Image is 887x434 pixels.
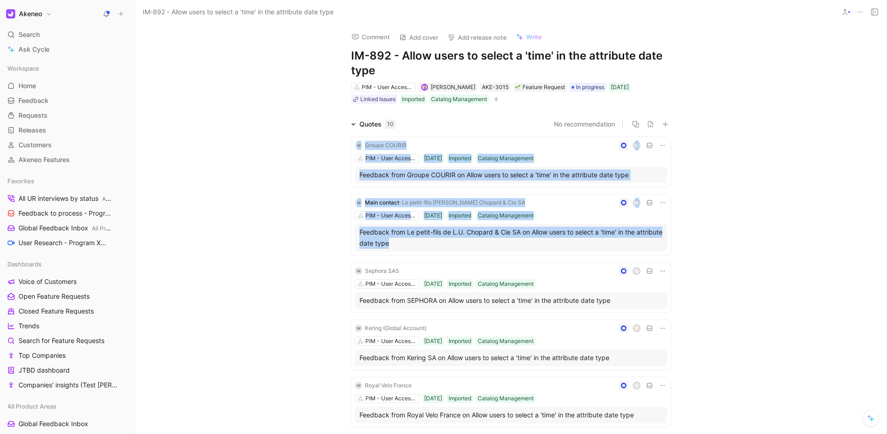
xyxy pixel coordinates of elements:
[4,61,131,75] div: Workspace
[365,394,417,403] div: PIM - User Access Management & ACLs
[18,155,70,164] span: Akeneo Features
[478,337,534,346] div: Catalog Management
[18,321,39,331] span: Trends
[18,277,77,286] span: Voice of Customers
[4,94,131,108] a: Feedback
[365,337,417,346] div: PIM - User Access Management & ACLs
[6,9,15,18] img: Akeneo
[18,238,112,248] span: User Research - Program X
[4,174,131,188] div: Favorites
[18,209,114,218] span: Feedback to process - Program X
[478,279,534,289] div: Catalog Management
[4,138,131,152] a: Customers
[365,324,426,333] div: Kering (Global Account)
[18,351,66,360] span: Top Companies
[355,199,362,206] div: M
[449,279,471,289] div: Imported
[4,108,131,122] a: Requests
[4,79,131,93] a: Home
[515,83,565,92] div: Feature Request
[4,192,131,205] a: All UR interviews by statusAll Product Areas
[515,84,521,90] img: 🌱
[365,199,399,206] span: Main contact
[18,140,52,150] span: Customers
[4,334,131,348] a: Search for Feature Requests
[634,268,640,274] div: M
[570,83,606,92] div: In progress
[611,83,629,92] div: [DATE]
[424,394,442,403] div: [DATE]
[478,211,534,220] div: Catalog Management
[355,142,362,149] div: M
[431,95,487,104] div: Catalog Management
[19,10,42,18] h1: Akeneo
[359,352,662,363] div: Feedback from Kering SA on Allow users to select a 'time' in the attribute date type
[449,211,471,220] div: Imported
[424,154,442,163] div: [DATE]
[576,83,604,92] span: In progress
[4,349,131,362] a: Top Companies
[360,95,395,104] div: Linked Issues
[18,419,88,428] span: Global Feedback Inbox
[365,141,407,150] div: Groupe COURIR
[478,154,534,163] div: Catalog Management
[355,267,362,275] div: m
[443,31,511,44] button: Add release note
[4,257,131,271] div: Dashboards
[7,259,42,269] span: Dashboards
[449,394,471,403] div: Imported
[18,29,40,40] span: Search
[18,44,49,55] span: Ask Cycle
[18,307,94,316] span: Closed Feature Requests
[4,289,131,303] a: Open Feature Requests
[18,126,46,135] span: Releases
[482,83,509,92] div: AKE-3015
[18,380,121,390] span: Companies' insights (Test [PERSON_NAME])
[7,176,34,186] span: Favorites
[4,28,131,42] div: Search
[634,325,640,332] div: C
[365,279,417,289] div: PIM - User Access Management & ACLs
[449,337,471,346] div: Imported
[18,223,111,233] span: Global Feedback Inbox
[143,6,334,18] span: IM-892 - Allow users to select a 'time' in the attribute date type
[4,257,131,392] div: DashboardsVoice of CustomersOpen Feature RequestsClosed Feature RequestsTrendsSearch for Feature ...
[365,154,417,163] div: PIM - User Access Management & ACLs
[365,211,417,220] div: PIM - User Access Management & ACLs
[513,83,567,92] div: 🌱Feature Request
[347,30,394,43] button: Comment
[355,382,362,389] div: M
[18,292,90,301] span: Open Feature Requests
[4,153,131,167] a: Akeneo Features
[402,95,425,104] div: Imported
[102,195,146,202] span: All Product Areas
[4,206,131,220] a: Feedback to process - Program X
[4,42,131,56] a: Ask Cycle
[431,84,475,90] span: [PERSON_NAME]
[18,366,70,375] span: JTBD dashboard
[4,378,131,392] a: Companies' insights (Test [PERSON_NAME])
[7,402,56,411] span: All Product Areas
[359,295,662,306] div: Feedback from SEPHORA on Allow users to select a 'time' in the attribute date type
[395,31,443,44] button: Add cover
[18,96,49,105] span: Feedback
[634,383,640,389] div: G
[7,64,39,73] span: Workspace
[526,33,542,41] span: Write
[449,154,471,163] div: Imported
[347,119,399,130] div: Quotes10
[18,81,36,90] span: Home
[634,200,640,206] div: M
[4,275,131,289] a: Voice of Customers
[424,211,442,220] div: [DATE]
[4,221,131,235] a: Global Feedback InboxAll Product Areas
[4,363,131,377] a: JTBD dashboard
[18,194,113,204] span: All UR interviews by status
[4,417,131,431] a: Global Feedback Inbox
[4,123,131,137] a: Releases
[554,119,615,130] button: No recommendation
[4,319,131,333] a: Trends
[424,279,442,289] div: [DATE]
[18,336,104,345] span: Search for Feature Requests
[385,120,395,129] div: 10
